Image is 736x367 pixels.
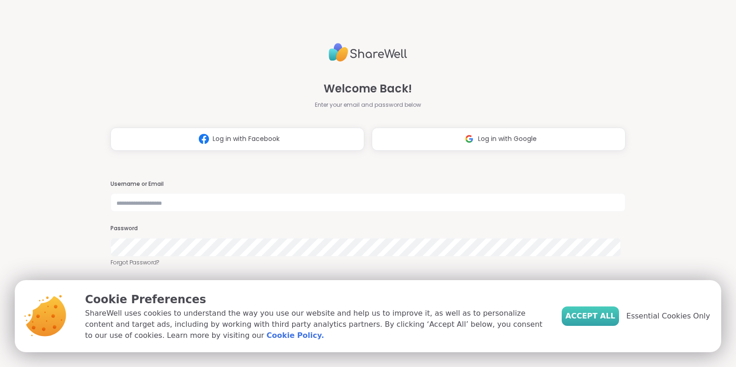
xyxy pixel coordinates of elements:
p: Cookie Preferences [85,291,547,308]
h3: Password [110,225,626,232]
span: Welcome Back! [324,80,412,97]
h3: Username or Email [110,180,626,188]
img: ShareWell Logomark [195,130,213,147]
span: Log in with Google [478,134,537,144]
span: Log in with Facebook [213,134,280,144]
span: Essential Cookies Only [626,311,710,322]
p: ShareWell uses cookies to understand the way you use our website and help us to improve it, as we... [85,308,547,341]
a: Cookie Policy. [267,330,324,341]
span: Enter your email and password below [315,101,421,109]
a: Forgot Password? [110,258,626,267]
img: ShareWell Logo [329,39,407,66]
button: Log in with Google [372,128,626,151]
button: Accept All [562,306,619,326]
span: Accept All [565,311,615,322]
img: ShareWell Logomark [460,130,478,147]
button: Log in with Facebook [110,128,364,151]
